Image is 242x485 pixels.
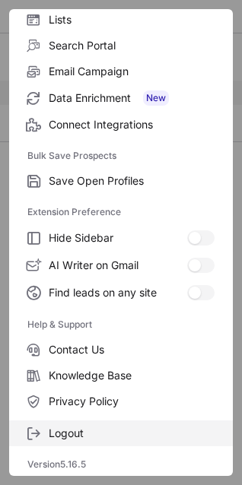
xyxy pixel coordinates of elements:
[9,33,233,59] label: Search Portal
[49,13,215,27] span: Lists
[9,363,233,388] label: Knowledge Base
[9,168,233,194] label: Save Open Profiles
[49,65,215,78] span: Email Campaign
[9,452,233,477] div: Version 5.16.5
[49,39,215,52] span: Search Portal
[27,144,215,168] label: Bulk Save Prospects
[9,7,233,33] label: Lists
[49,395,215,408] span: Privacy Policy
[49,118,215,132] span: Connect Integrations
[27,312,215,337] label: Help & Support
[49,343,215,357] span: Contact Us
[9,252,233,279] label: AI Writer on Gmail
[27,200,215,224] label: Extension Preference
[9,112,233,138] label: Connect Integrations
[9,388,233,414] label: Privacy Policy
[49,174,215,188] span: Save Open Profiles
[9,224,233,252] label: Hide Sidebar
[9,279,233,306] label: Find leads on any site
[9,84,233,112] label: Data Enrichment New
[49,258,187,272] span: AI Writer on Gmail
[9,420,233,446] label: Logout
[49,426,215,440] span: Logout
[49,90,215,106] span: Data Enrichment
[9,59,233,84] label: Email Campaign
[9,337,233,363] label: Contact Us
[49,286,187,300] span: Find leads on any site
[49,231,187,245] span: Hide Sidebar
[49,369,215,382] span: Knowledge Base
[143,90,169,106] span: New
